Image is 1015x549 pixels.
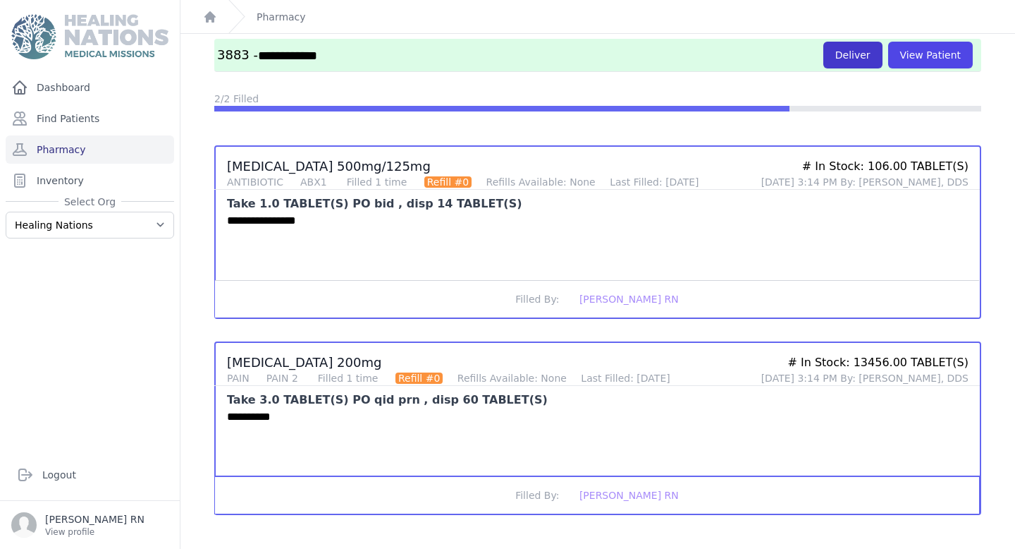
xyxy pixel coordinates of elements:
[761,371,968,385] div: [DATE] 3:14 PM By: [PERSON_NAME], DDS
[227,354,750,385] h3: [MEDICAL_DATA] 200mg
[579,294,679,305] span: [PERSON_NAME] RN
[59,195,121,209] span: Select Org
[6,104,174,133] a: Find Patients
[257,10,306,24] a: Pharmacy
[227,371,250,385] div: PAIN
[823,42,882,68] button: Deliver
[217,47,823,64] h3: 3883 -
[515,490,559,501] span: Filled By:
[457,373,567,384] span: Refills Available: None
[215,280,979,318] button: Filled By: [PERSON_NAME] RN
[344,176,410,188] span: Filled 1 time
[45,512,144,526] p: [PERSON_NAME] RN
[486,176,596,188] span: Refills Available: None
[315,373,381,384] span: Filled 1 time
[395,373,443,384] span: Refill #0
[761,175,968,189] div: [DATE] 3:14 PM By: [PERSON_NAME], DDS
[11,14,168,59] img: Medical Missions EMR
[300,175,327,189] div: ABX1
[11,461,168,489] a: Logout
[761,158,968,175] div: # In Stock: 106.00 TABLET(S)
[424,176,472,188] span: Refill #0
[579,490,679,501] span: [PERSON_NAME] RN
[45,526,144,538] p: View profile
[761,354,968,371] div: # In Stock: 13456.00 TABLET(S)
[610,176,699,188] span: Last Filled: [DATE]
[6,73,174,102] a: Dashboard
[888,42,973,68] button: View Patient
[227,392,548,409] div: Take 3.0 TABLET(S) PO qid prn , disp 60 TABLET(S)
[11,512,168,538] a: [PERSON_NAME] RN View profile
[227,158,750,189] h3: [MEDICAL_DATA] 500mg/125mg
[227,195,522,212] div: Take 1.0 TABLET(S) PO bid , disp 14 TABLET(S)
[266,371,298,385] div: PAIN 2
[6,167,174,195] a: Inventory
[581,373,670,384] span: Last Filled: [DATE]
[215,476,979,514] button: Filled By: [PERSON_NAME] RN
[515,294,559,305] span: Filled By:
[227,175,283,189] div: ANTIBIOTIC
[6,135,174,164] a: Pharmacy
[214,92,981,106] div: 2/2 Filled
